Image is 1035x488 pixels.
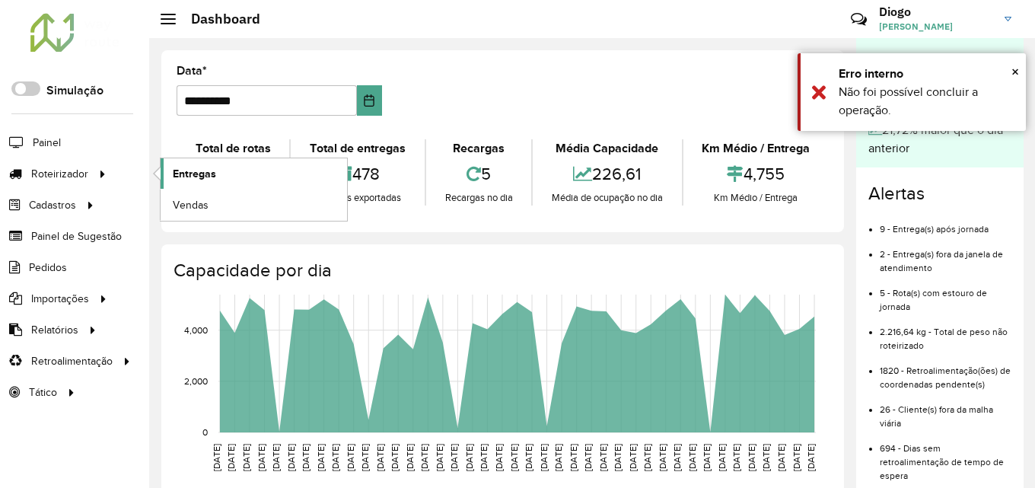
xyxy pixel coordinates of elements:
[791,444,801,471] text: [DATE]
[568,444,578,471] text: [DATE]
[702,444,712,471] text: [DATE]
[184,325,208,335] text: 4,000
[31,228,122,244] span: Painel de Sugestão
[31,322,78,338] span: Relatórios
[430,190,527,206] div: Recargas no dia
[405,444,415,471] text: [DATE]
[161,190,347,220] a: Vendas
[177,62,207,80] label: Data
[357,85,382,116] button: Choose Date
[672,444,682,471] text: [DATE]
[31,291,89,307] span: Importações
[1011,63,1019,80] span: ×
[537,158,677,190] div: 226,61
[880,314,1011,352] li: 2.216,64 kg - Total de peso não roteirizado
[687,158,825,190] div: 4,755
[479,444,489,471] text: [DATE]
[173,166,216,182] span: Entregas
[731,444,741,471] text: [DATE]
[301,444,310,471] text: [DATE]
[464,444,474,471] text: [DATE]
[161,158,347,189] a: Entregas
[29,384,57,400] span: Tático
[316,444,326,471] text: [DATE]
[839,83,1014,120] div: Não foi possível concluir a operação.
[494,444,504,471] text: [DATE]
[868,121,1011,158] div: 21,72% maior que o dia anterior
[717,444,727,471] text: [DATE]
[29,260,67,276] span: Pedidos
[642,444,652,471] text: [DATE]
[295,190,420,206] div: Entregas exportadas
[435,444,444,471] text: [DATE]
[330,444,340,471] text: [DATE]
[375,444,385,471] text: [DATE]
[880,275,1011,314] li: 5 - Rota(s) com estouro de jornada
[879,20,993,33] span: [PERSON_NAME]
[295,158,420,190] div: 478
[176,11,260,27] h2: Dashboard
[31,353,113,369] span: Retroalimentação
[419,444,429,471] text: [DATE]
[524,444,533,471] text: [DATE]
[180,139,285,158] div: Total de rotas
[868,49,1011,69] div: Tempo médio por rota
[295,139,420,158] div: Total de entregas
[174,260,829,282] h4: Capacidade por dia
[537,190,677,206] div: Média de ocupação no dia
[776,444,786,471] text: [DATE]
[868,183,1011,205] h4: Alertas
[430,158,527,190] div: 5
[687,190,825,206] div: Km Médio / Entrega
[613,444,623,471] text: [DATE]
[241,444,251,471] text: [DATE]
[880,236,1011,275] li: 2 - Entrega(s) fora da janela de atendimento
[537,139,677,158] div: Média Capacidade
[31,166,88,182] span: Roteirizador
[842,3,875,36] a: Contato Rápido
[806,444,816,471] text: [DATE]
[46,81,103,100] label: Simulação
[286,444,296,471] text: [DATE]
[687,139,825,158] div: Km Médio / Entrega
[346,444,355,471] text: [DATE]
[761,444,771,471] text: [DATE]
[360,444,370,471] text: [DATE]
[449,444,459,471] text: [DATE]
[598,444,608,471] text: [DATE]
[658,444,667,471] text: [DATE]
[212,444,221,471] text: [DATE]
[1011,60,1019,83] button: Close
[880,211,1011,236] li: 9 - Entrega(s) após jornada
[539,444,549,471] text: [DATE]
[256,444,266,471] text: [DATE]
[271,444,281,471] text: [DATE]
[628,444,638,471] text: [DATE]
[879,5,993,19] h3: Diogo
[553,444,563,471] text: [DATE]
[184,376,208,386] text: 2,000
[583,444,593,471] text: [DATE]
[880,391,1011,430] li: 26 - Cliente(s) fora da malha viária
[839,65,1014,83] div: Erro interno
[687,444,697,471] text: [DATE]
[173,197,209,213] span: Vendas
[390,444,400,471] text: [DATE]
[880,430,1011,483] li: 694 - Dias sem retroalimentação de tempo de espera
[33,135,61,151] span: Painel
[430,139,527,158] div: Recargas
[202,427,208,437] text: 0
[509,444,519,471] text: [DATE]
[747,444,756,471] text: [DATE]
[880,352,1011,391] li: 1820 - Retroalimentação(ões) de coordenadas pendente(s)
[29,197,76,213] span: Cadastros
[226,444,236,471] text: [DATE]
